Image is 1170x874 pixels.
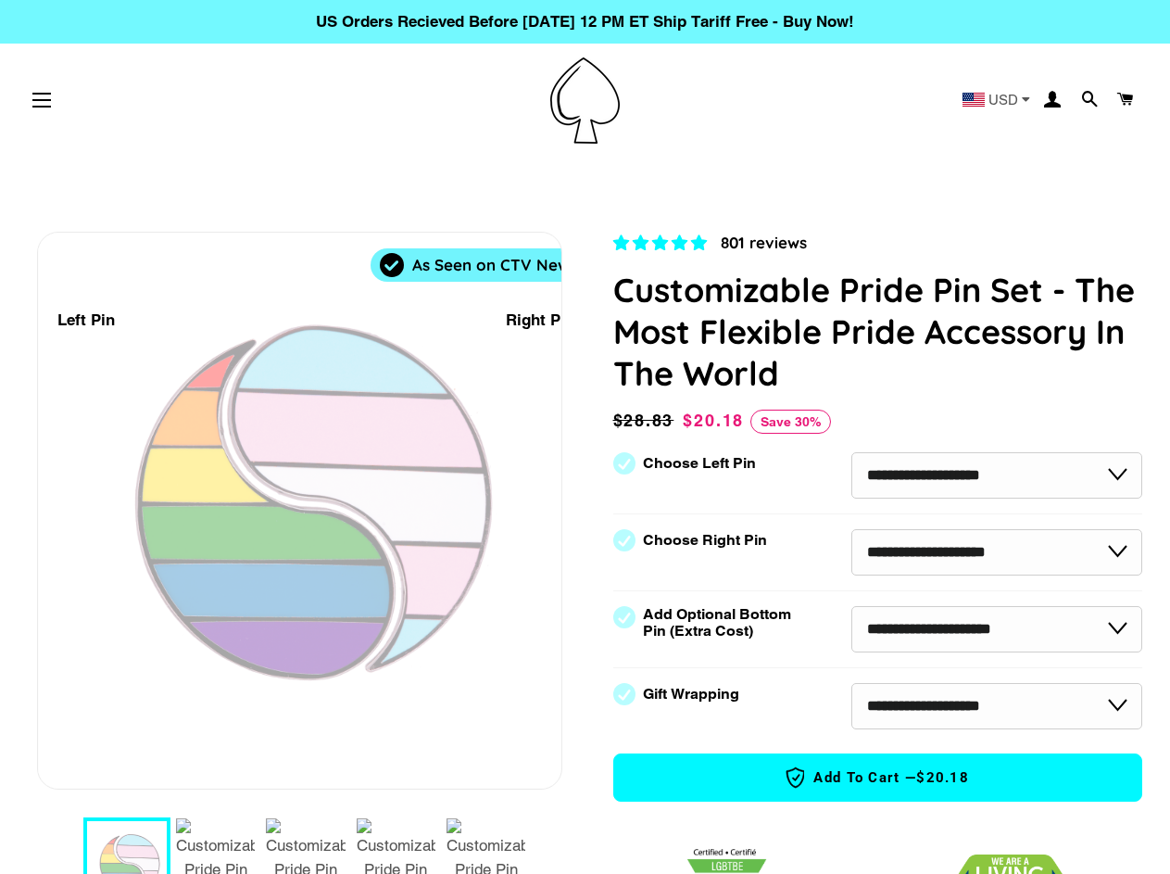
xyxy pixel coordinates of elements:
span: USD [988,93,1018,107]
h1: Customizable Pride Pin Set - The Most Flexible Pride Accessory In The World [613,269,1143,394]
span: 801 reviews [721,233,807,252]
label: Choose Left Pin [643,455,756,472]
span: Save 30% [750,410,831,434]
span: 4.83 stars [613,234,711,252]
label: Choose Right Pin [643,532,767,549]
span: $28.83 [613,408,679,434]
span: $20.18 [683,411,744,430]
label: Gift Wrapping [643,686,739,703]
label: Add Optional Bottom Pin (Extra Cost) [643,606,799,640]
img: Pin-Ace [550,57,620,144]
span: $20.18 [916,768,969,788]
button: Add to Cart —$20.18 [613,754,1143,802]
span: Add to Cart — [642,766,1114,790]
div: Right Pin [506,308,574,333]
div: 1 / 7 [38,233,561,789]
